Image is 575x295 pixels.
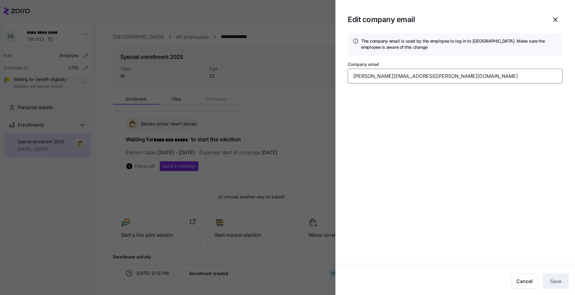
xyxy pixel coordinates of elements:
h4: The company email is used by the employee to log in to [GEOGRAPHIC_DATA]. Make sure the employee ... [361,38,558,51]
button: Cancel [511,274,538,289]
span: Save [550,278,561,285]
button: Save [543,274,569,289]
label: Company email [348,61,379,68]
span: Cancel [516,278,533,285]
h1: Edit company email [348,15,543,24]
